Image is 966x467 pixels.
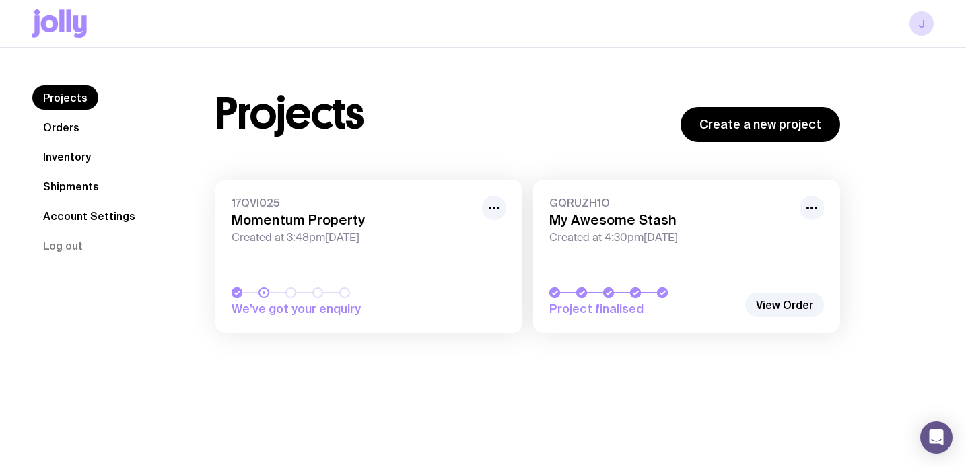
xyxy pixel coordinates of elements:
[920,421,953,454] div: Open Intercom Messenger
[232,301,420,317] span: We’ve got your enquiry
[215,180,522,333] a: 17QVI025Momentum PropertyCreated at 3:48pm[DATE]We’ve got your enquiry
[909,11,934,36] a: J
[232,212,474,228] h3: Momentum Property
[232,196,474,209] span: 17QVI025
[32,233,94,258] button: Log out
[549,196,792,209] span: GQRUZH1O
[215,92,364,135] h1: Projects
[32,204,146,228] a: Account Settings
[549,301,738,317] span: Project finalised
[533,180,840,333] a: GQRUZH1OMy Awesome StashCreated at 4:30pm[DATE]Project finalised
[681,107,840,142] a: Create a new project
[549,212,792,228] h3: My Awesome Stash
[32,145,102,169] a: Inventory
[32,115,90,139] a: Orders
[232,231,474,244] span: Created at 3:48pm[DATE]
[549,231,792,244] span: Created at 4:30pm[DATE]
[745,293,824,317] a: View Order
[32,85,98,110] a: Projects
[32,174,110,199] a: Shipments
